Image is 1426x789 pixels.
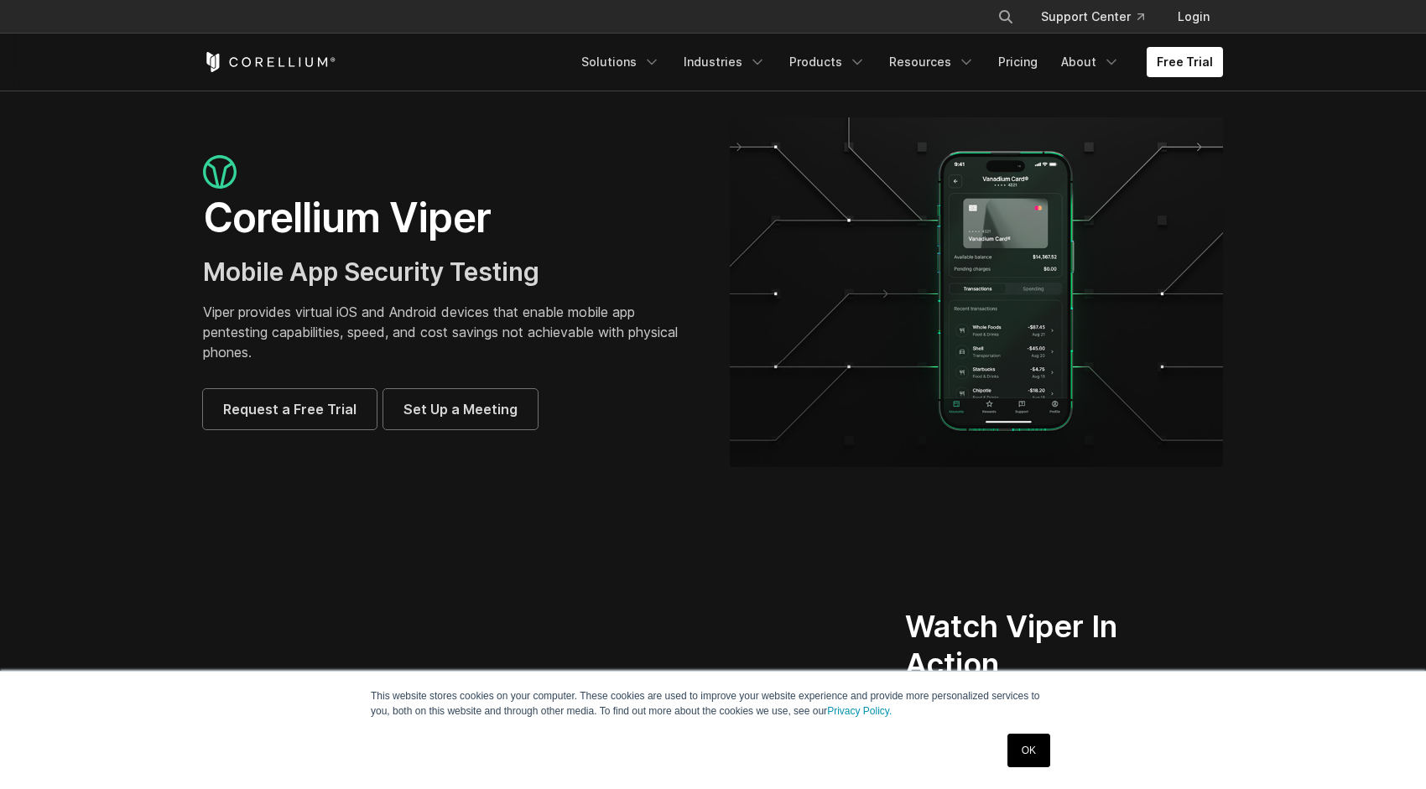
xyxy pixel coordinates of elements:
a: Products [779,47,876,77]
a: Solutions [571,47,670,77]
span: Request a Free Trial [223,399,356,419]
button: Search [991,2,1021,32]
a: Privacy Policy. [827,705,892,717]
a: Request a Free Trial [203,389,377,429]
h2: Watch Viper In Action [905,608,1159,683]
a: Support Center [1028,2,1158,32]
span: Mobile App Security Testing [203,257,539,287]
a: Login [1164,2,1223,32]
a: Corellium Home [203,52,336,72]
a: Free Trial [1147,47,1223,77]
p: This website stores cookies on your computer. These cookies are used to improve your website expe... [371,688,1055,719]
div: Navigation Menu [571,47,1223,77]
a: Industries [674,47,776,77]
span: Set Up a Meeting [403,399,518,419]
a: Resources [879,47,985,77]
a: Pricing [988,47,1048,77]
a: Set Up a Meeting [383,389,538,429]
a: OK [1007,734,1050,767]
a: About [1051,47,1130,77]
img: viper_icon_large [203,155,237,189]
h1: Corellium Viper [203,193,696,243]
p: Viper provides virtual iOS and Android devices that enable mobile app pentesting capabilities, sp... [203,302,696,362]
img: viper_hero [730,117,1223,467]
div: Navigation Menu [977,2,1223,32]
